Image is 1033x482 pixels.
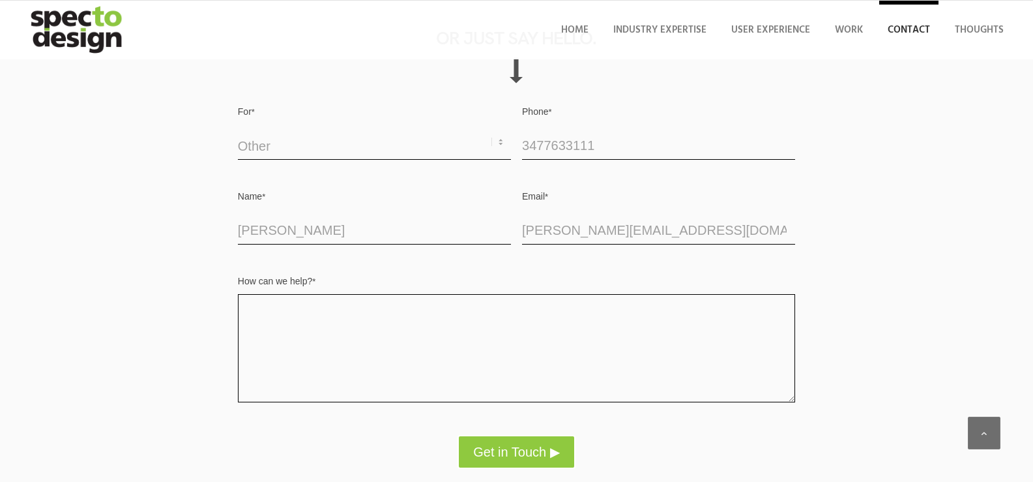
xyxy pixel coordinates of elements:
[613,22,706,38] span: Industry Expertise
[238,101,511,125] label: For
[605,1,715,59] a: Industry Expertise
[238,186,511,209] label: Name
[879,1,938,59] a: Contact
[458,435,575,469] button: Get in Touch ▶
[522,101,795,125] label: Phone
[723,1,819,59] a: User Experience
[955,22,1004,38] span: Thoughts
[731,22,810,38] span: User Experience
[522,186,795,209] label: Email
[888,22,930,38] span: Contact
[553,1,597,59] a: Home
[946,1,1012,59] a: Thoughts
[238,271,795,294] label: How can we help?
[561,22,589,38] span: Home
[835,22,863,38] span: Work
[21,1,134,59] img: specto-logo-2020
[826,1,871,59] a: Work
